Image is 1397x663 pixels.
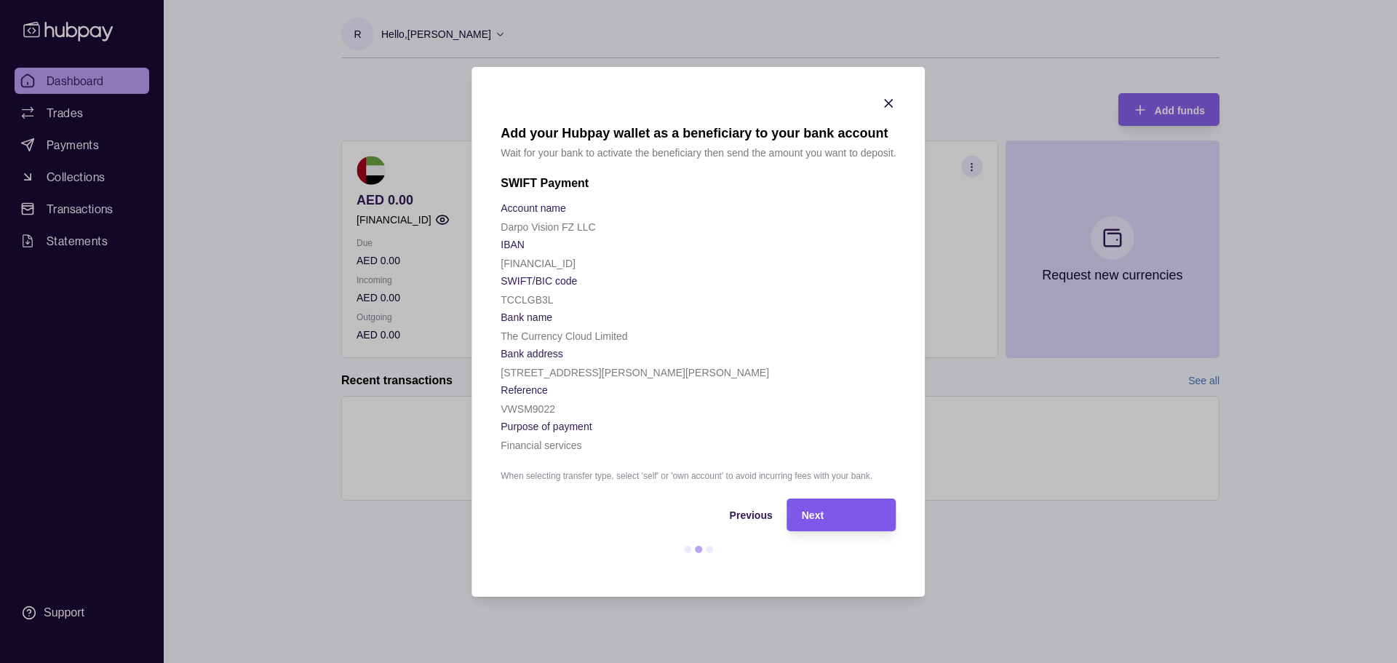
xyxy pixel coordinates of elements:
[501,221,595,233] p: Darpo Vision FZ LLC
[501,145,896,161] p: Wait for your bank to activate the beneficiary then send the amount you want to deposit.
[501,258,576,269] p: [FINANCIAL_ID]
[787,499,896,531] button: Next
[802,509,824,521] span: Next
[501,468,896,484] p: When selecting transfer type, select 'self' or 'own account' to avoid incurring fees with your bank.
[501,125,896,141] h1: Add your Hubpay wallet as a beneficiary to your bank account
[501,202,566,214] p: Account name
[501,499,772,531] button: Previous
[501,294,553,306] p: TCCLGB3L
[730,509,773,521] span: Previous
[501,384,548,396] p: Reference
[501,403,555,415] p: VWSM9022
[501,175,896,191] h2: SWIFT Payment
[501,421,592,432] p: Purpose of payment
[501,311,552,323] p: Bank name
[501,239,525,250] p: IBAN
[501,275,577,287] p: SWIFT/BIC code
[501,367,769,378] p: [STREET_ADDRESS][PERSON_NAME][PERSON_NAME]
[501,330,627,342] p: The Currency Cloud Limited
[501,440,581,451] p: Financial services
[501,348,563,360] p: Bank address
